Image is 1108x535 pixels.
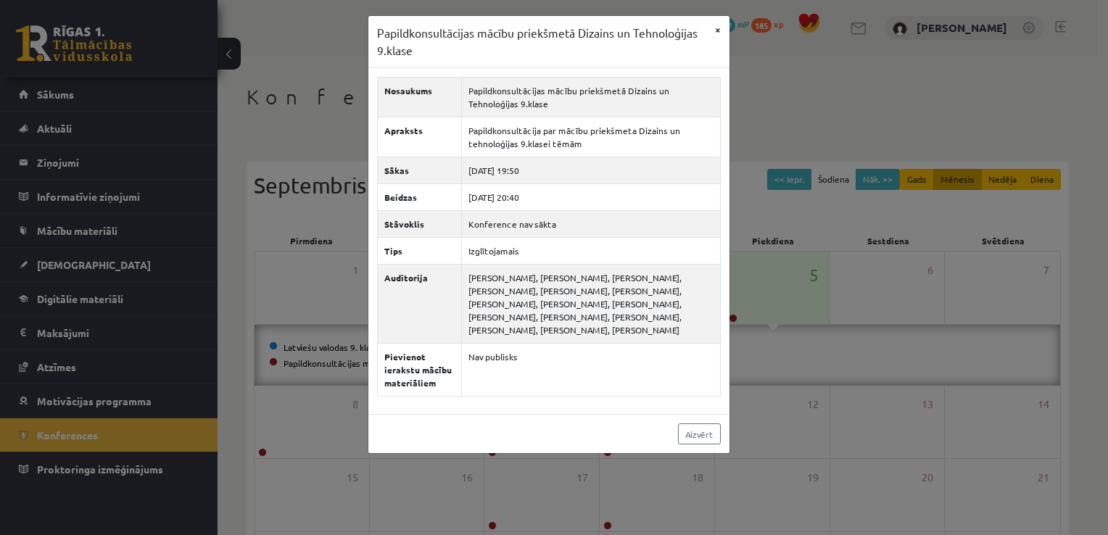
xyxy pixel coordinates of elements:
[461,184,720,211] td: [DATE] 20:40
[377,238,461,265] th: Tips
[461,157,720,184] td: [DATE] 19:50
[461,265,720,344] td: [PERSON_NAME], [PERSON_NAME], [PERSON_NAME], [PERSON_NAME], [PERSON_NAME], [PERSON_NAME], [PERSON...
[461,238,720,265] td: Izglītojamais
[461,344,720,397] td: Nav publisks
[377,157,461,184] th: Sākas
[377,78,461,117] th: Nosaukums
[461,78,720,117] td: Papildkonsultācijas mācību priekšmetā Dizains un Tehnoloģijas 9.klase
[377,265,461,344] th: Auditorija
[706,16,729,43] button: ×
[678,423,721,444] a: Aizvērt
[461,211,720,238] td: Konference nav sākta
[377,211,461,238] th: Stāvoklis
[377,25,706,59] h3: Papildkonsultācijas mācību priekšmetā Dizains un Tehnoloģijas 9.klase
[377,344,461,397] th: Pievienot ierakstu mācību materiāliem
[377,117,461,157] th: Apraksts
[377,184,461,211] th: Beidzas
[461,117,720,157] td: Papildkonsultācija par mācību priekšmeta Dizains un tehnoloģijas 9.klasei tēmām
